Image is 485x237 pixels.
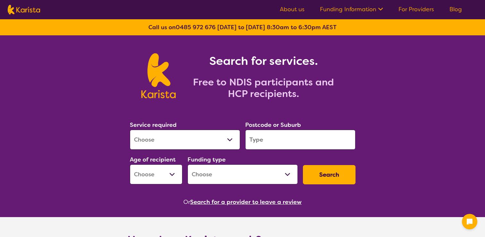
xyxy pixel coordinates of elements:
[183,76,344,100] h2: Free to NDIS participants and HCP recipients.
[398,5,434,13] a: For Providers
[8,5,40,14] img: Karista logo
[320,5,383,13] a: Funding Information
[245,130,355,150] input: Type
[188,156,226,163] label: Funding type
[183,53,344,69] h1: Search for services.
[176,23,216,31] a: 0485 972 676
[141,53,176,98] img: Karista logo
[303,165,355,184] button: Search
[190,197,302,207] button: Search for a provider to leave a review
[245,121,301,129] label: Postcode or Suburb
[183,197,190,207] span: Or
[280,5,305,13] a: About us
[449,5,462,13] a: Blog
[148,23,337,31] b: Call us on [DATE] to [DATE] 8:30am to 6:30pm AEST
[130,156,176,163] label: Age of recipient
[130,121,177,129] label: Service required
